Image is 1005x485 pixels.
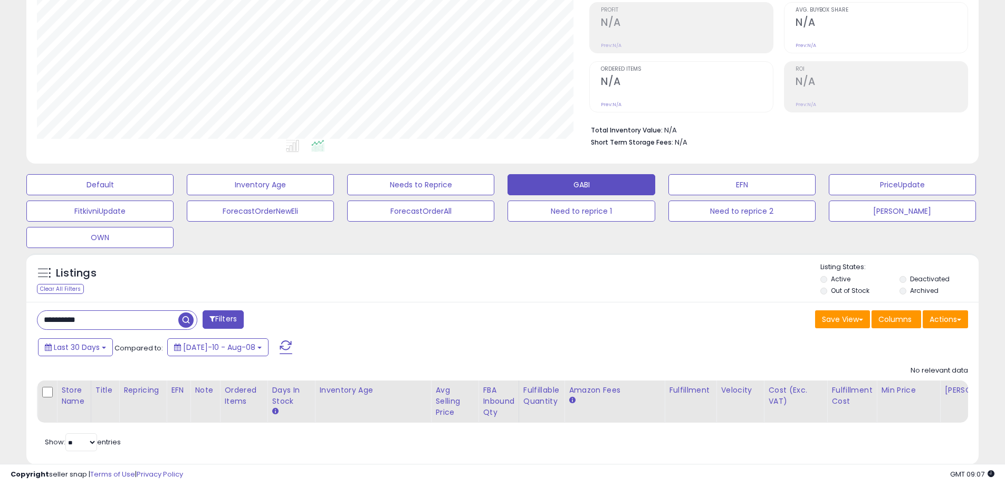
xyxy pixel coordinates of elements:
small: Amazon Fees. [569,396,575,405]
span: [DATE]-10 - Aug-08 [183,342,255,353]
h2: N/A [796,16,968,31]
div: Min Price [881,385,935,396]
button: Columns [872,310,921,328]
div: Velocity [721,385,759,396]
h2: N/A [601,16,773,31]
button: Last 30 Days [38,338,113,356]
small: Prev: N/A [601,101,621,108]
div: FBA inbound Qty [483,385,514,418]
button: EFN [668,174,816,195]
li: N/A [591,123,960,136]
label: Out of Stock [831,286,869,295]
div: Avg Selling Price [435,385,474,418]
h2: N/A [601,75,773,90]
button: GABI [508,174,655,195]
label: Active [831,274,850,283]
span: Compared to: [114,343,163,353]
button: Actions [923,310,968,328]
button: Need to reprice 2 [668,201,816,222]
span: 2025-09-8 09:07 GMT [950,469,994,479]
div: Note [195,385,215,396]
button: Default [26,174,174,195]
a: Privacy Policy [137,469,183,479]
p: Listing States: [820,262,979,272]
b: Short Term Storage Fees: [591,138,673,147]
div: Repricing [123,385,162,396]
button: FitkivniUpdate [26,201,174,222]
span: N/A [675,137,687,147]
small: Prev: N/A [601,42,621,49]
span: Avg. Buybox Share [796,7,968,13]
div: seller snap | | [11,470,183,480]
small: Days In Stock. [272,407,278,416]
button: Inventory Age [187,174,334,195]
h5: Listings [56,266,97,281]
button: PriceUpdate [829,174,976,195]
h2: N/A [796,75,968,90]
button: Filters [203,310,244,329]
strong: Copyright [11,469,49,479]
label: Archived [910,286,939,295]
label: Deactivated [910,274,950,283]
button: OWN [26,227,174,248]
button: Save View [815,310,870,328]
div: Amazon Fees [569,385,660,396]
div: Title [95,385,114,396]
div: Inventory Age [319,385,426,396]
span: ROI [796,66,968,72]
div: Clear All Filters [37,284,84,294]
small: Prev: N/A [796,101,816,108]
div: No relevant data [911,366,968,376]
div: Fulfillment [669,385,712,396]
div: EFN [171,385,186,396]
button: ForecastOrderNewEli [187,201,334,222]
small: Prev: N/A [796,42,816,49]
div: Ordered Items [224,385,263,407]
button: Needs to Reprice [347,174,494,195]
span: Profit [601,7,773,13]
div: Cost (Exc. VAT) [768,385,822,407]
button: Need to reprice 1 [508,201,655,222]
div: Store Name [61,385,87,407]
div: Fulfillment Cost [831,385,872,407]
a: Terms of Use [90,469,135,479]
div: Days In Stock [272,385,310,407]
span: Show: entries [45,437,121,447]
span: Ordered Items [601,66,773,72]
div: Fulfillable Quantity [523,385,560,407]
span: Columns [878,314,912,325]
span: Last 30 Days [54,342,100,353]
button: [DATE]-10 - Aug-08 [167,338,269,356]
button: [PERSON_NAME] [829,201,976,222]
button: ForecastOrderAll [347,201,494,222]
b: Total Inventory Value: [591,126,663,135]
